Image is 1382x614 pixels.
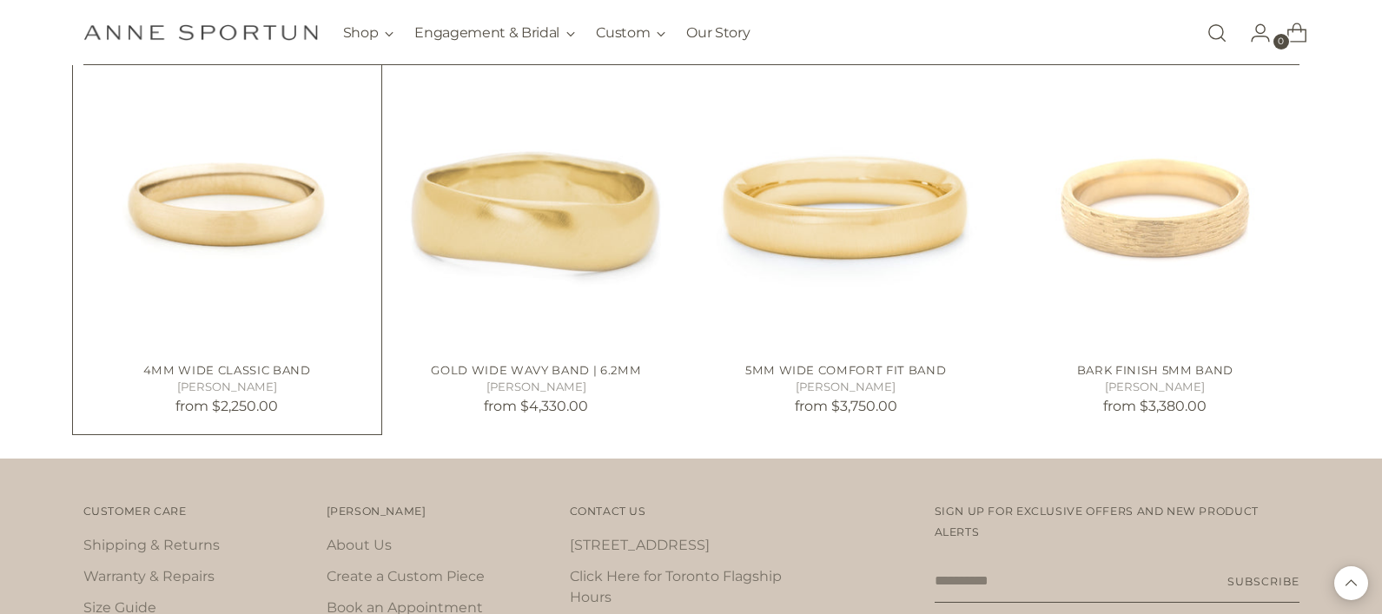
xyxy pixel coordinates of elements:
a: Gold Wide Wavy Band | 6.2mm [431,363,641,377]
a: Gold Wide Wavy Band | 6.2mm [393,60,680,347]
a: [STREET_ADDRESS] [570,537,710,553]
a: Go to the account page [1236,16,1271,50]
img: 5mm Wide Comfort Fit Band - Anne Sportun Fine Jewellery [702,60,989,347]
a: About Us [327,537,392,553]
button: Custom [596,14,665,52]
p: from $4,330.00 [393,396,680,417]
a: Create a Custom Piece [327,568,485,584]
button: Back to top [1334,566,1368,600]
p: from $2,250.00 [83,396,371,417]
a: Bark Finish 5mm Band [1077,363,1233,377]
h5: [PERSON_NAME] [83,379,371,396]
p: from $3,750.00 [702,396,989,417]
a: Shipping & Returns [83,537,220,553]
p: from $3,380.00 [1011,396,1299,417]
span: Customer Care [83,505,187,518]
a: Open search modal [1200,16,1234,50]
a: Our Story [686,14,750,52]
button: Engagement & Bridal [414,14,575,52]
a: 5mm Wide Comfort Fit Band [702,60,989,347]
a: Bark Finish 5mm Band [1011,60,1299,347]
a: Open cart modal [1273,16,1307,50]
button: Subscribe [1227,559,1299,603]
a: Anne Sportun Fine Jewellery [83,24,318,41]
img: Bark Finish 5mm Band - Anne Sportun Fine Jewellery [1011,60,1299,347]
a: 4mm Wide Classic Band [83,60,371,347]
span: 0 [1273,34,1289,50]
h5: [PERSON_NAME] [702,379,989,396]
span: Sign up for exclusive offers and new product alerts [935,505,1259,538]
h5: [PERSON_NAME] [1011,379,1299,396]
span: Contact Us [570,505,646,518]
span: [PERSON_NAME] [327,505,427,518]
h5: [PERSON_NAME] [393,379,680,396]
a: Click Here for Toronto Flagship Hours [570,568,782,605]
a: 4mm Wide Classic Band [143,363,311,377]
button: Shop [343,14,394,52]
a: Warranty & Repairs [83,568,215,584]
a: 5mm Wide Comfort Fit Band [745,363,946,377]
